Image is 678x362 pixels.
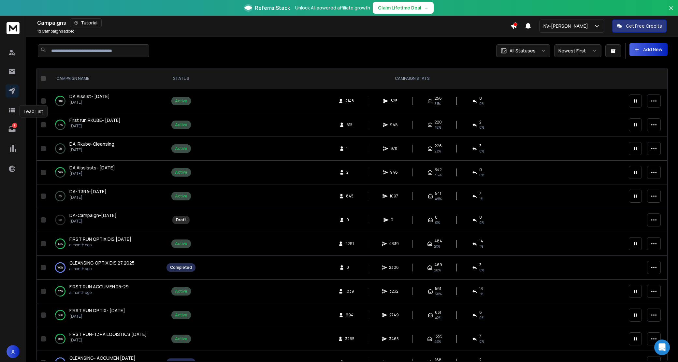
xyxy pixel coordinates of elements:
p: 100 % [57,264,63,271]
span: 825 [390,98,397,104]
span: CLEANSING- ACCUMEN [DATE] [69,355,136,361]
span: 7 [479,191,481,196]
td: 0%DA-Campaign-[DATE][DATE] [49,208,163,232]
span: 948 [390,170,398,175]
span: 2148 [345,98,354,104]
p: 0 % [59,145,62,152]
p: 83 % [58,240,63,247]
td: 84%FIRST RUN OPTIX- [DATE][DATE] [49,303,163,327]
span: 0 % [479,125,484,130]
span: 3265 [345,336,354,341]
div: Active [175,194,187,199]
span: 4339 [389,241,399,246]
p: [DATE] [69,195,107,200]
div: Active [175,170,187,175]
span: 0 [479,96,482,101]
th: STATUS [163,68,199,89]
span: 42 % [435,315,441,320]
span: 20 % [434,268,441,273]
a: DA-T3RA-[DATE] [69,188,107,195]
span: First run RKUBE- [DATE] [69,117,121,123]
a: FIRST RUN-T3RA LOGISTICS [DATE] [69,331,147,338]
p: a month ago [69,266,135,271]
span: DA-T3RA-[DATE] [69,188,107,195]
span: 2749 [389,312,399,318]
span: DA Aissist- [DATE] [69,93,110,99]
p: [DATE] [69,123,121,129]
span: 0 [346,265,353,270]
p: Get Free Credits [626,23,662,29]
p: [DATE] [69,338,147,343]
span: 0 % [479,315,484,320]
p: 38 % [58,98,63,104]
div: Completed [170,265,192,270]
td: 38%DA Aissist- [DATE][DATE] [49,89,163,113]
a: DA Aissist- [DATE] [69,93,110,100]
p: [DATE] [69,219,117,224]
span: 1 % [479,244,483,249]
div: Active [175,146,187,151]
p: [DATE] [69,100,110,105]
span: 0 % [479,101,484,106]
span: 14 [479,239,483,244]
a: FIRST RUN OPTIX DIS [DATE] [69,236,131,242]
button: Newest First [554,44,601,57]
th: CAMPAIGN STATS [199,68,625,89]
span: 0 [479,215,482,220]
span: 2281 [345,241,354,246]
a: DA Aississts- [DATE] [69,165,115,171]
a: DA-Campaign-[DATE] [69,212,117,219]
span: 3465 [389,336,399,341]
span: FIRST RUN OPTIX- [DATE] [69,307,125,313]
span: 342 [435,167,442,172]
div: Open Intercom Messenger [654,340,670,355]
span: 631 [435,310,441,315]
span: 3232 [389,289,398,294]
span: 1355 [434,334,442,339]
button: A [7,345,20,358]
span: 0 [479,167,482,172]
p: Unlock AI-powered affiliate growth [295,5,370,11]
div: Active [175,122,187,127]
td: 77%FIRST RUN ACCUMEN 25-29a month ago [49,280,163,303]
span: 948 [390,122,398,127]
td: 0%DA-T3RA-[DATE][DATE] [49,184,163,208]
td: 66%FIRST RUN-T3RA LOGISTICS [DATE][DATE] [49,327,163,351]
span: CLEANSING OPTIX DIS 27,2025 [69,260,135,266]
span: 3 [479,143,482,149]
span: 226 [435,143,442,149]
span: 978 [390,146,397,151]
span: 256 [435,96,442,101]
td: 50%DA Aississts- [DATE][DATE] [49,161,163,184]
p: 1 [12,123,17,128]
div: Active [175,312,187,318]
span: 49 % [435,196,442,201]
button: Close banner [667,4,675,20]
span: 1839 [345,289,354,294]
span: 0 [391,217,397,223]
span: 0 % [479,339,484,344]
span: 1 [346,146,353,151]
a: 1 [6,123,19,136]
span: ReferralStack [255,4,290,12]
span: DA-Rkube-Cleansing [69,141,114,147]
button: Tutorial [70,18,102,27]
span: 1 % [479,196,483,201]
span: 615 [346,122,353,127]
p: 0 % [59,217,62,223]
span: 0 [346,217,353,223]
button: Get Free Credits [612,20,667,33]
span: DA-Campaign-[DATE] [69,212,117,218]
span: 0% [435,220,440,225]
span: 541 [435,191,441,196]
span: 30 % [435,291,442,297]
span: 48 % [435,125,441,130]
span: 13 [479,286,483,291]
th: CAMPAIGN NAME [49,68,163,89]
span: 561 [435,286,441,291]
span: 23 % [435,149,441,154]
span: 31 % [435,101,440,106]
